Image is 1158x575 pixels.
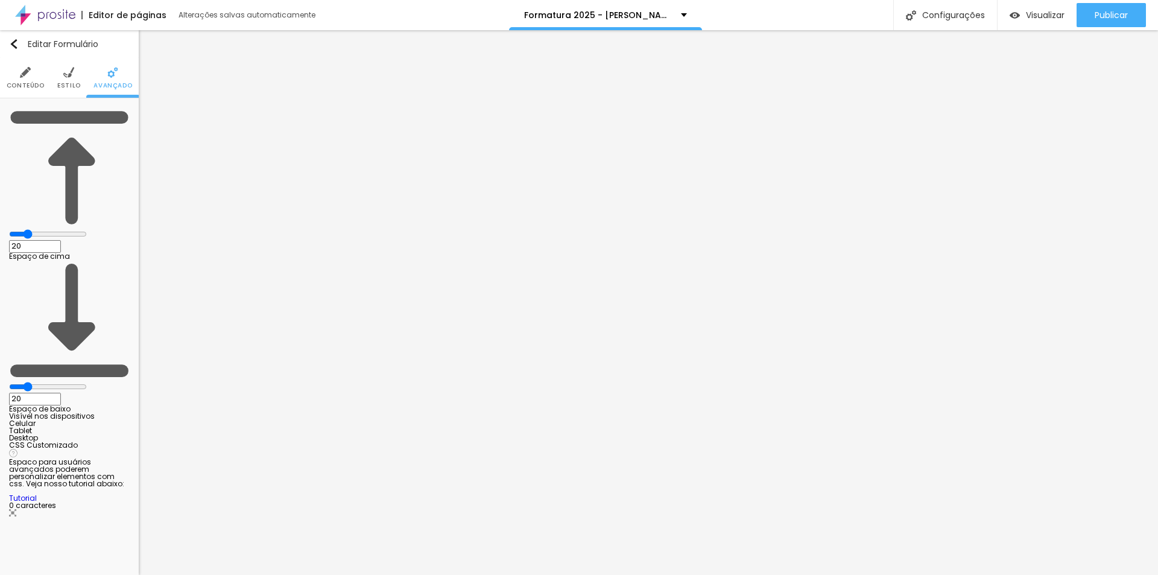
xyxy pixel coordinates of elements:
[9,39,98,49] div: Editar Formulário
[20,67,31,78] img: Icone
[1010,10,1020,21] img: view-1.svg
[9,260,130,381] img: Icone
[63,67,74,78] img: Icone
[9,459,130,502] div: Espaco para usuários avançados poderem personalizar elementos com css. Veja nosso tutorial abaixo:
[1026,10,1065,20] span: Visualizar
[9,253,130,260] div: Espaço de cima
[93,83,132,89] span: Avançado
[81,11,166,19] div: Editor de páginas
[9,493,37,503] a: Tutorial
[57,83,81,89] span: Estilo
[7,83,45,89] span: Conteúdo
[9,509,16,516] img: Icone
[9,405,130,413] div: Espaço de baixo
[524,11,672,19] p: Formatura 2025 - [PERSON_NAME]
[9,502,130,518] div: 0 caracteres
[9,107,130,228] img: Icone
[9,442,130,449] div: CSS Customizado
[998,3,1077,27] button: Visualizar
[9,425,32,436] span: Tablet
[1077,3,1146,27] button: Publicar
[9,433,38,443] span: Desktop
[9,39,19,49] img: Icone
[9,449,17,457] img: Icone
[139,30,1158,575] iframe: Editor
[9,418,36,428] span: Celular
[1095,10,1128,20] span: Publicar
[179,11,317,19] div: Alterações salvas automaticamente
[9,413,130,420] div: Visível nos dispositivos
[906,10,916,21] img: Icone
[107,67,118,78] img: Icone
